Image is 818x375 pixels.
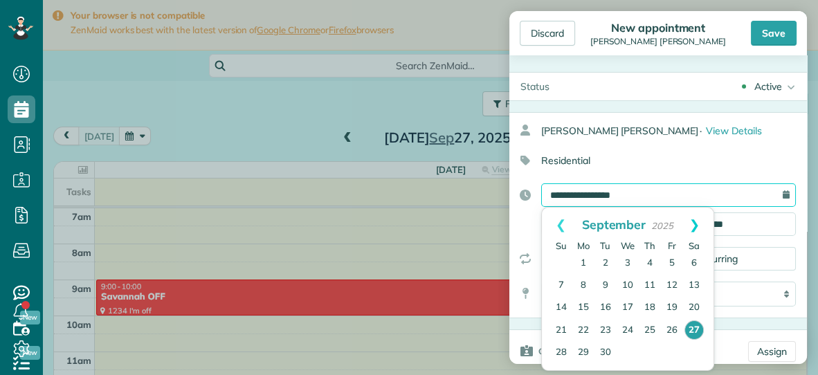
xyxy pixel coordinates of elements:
a: 22 [572,320,594,342]
a: 4 [639,253,661,275]
a: 1 [572,253,594,275]
span: Wednesday [621,240,635,251]
span: · [700,125,702,137]
a: Next [675,208,714,242]
a: 26 [661,320,683,342]
div: Active [754,80,782,93]
a: 16 [594,297,617,319]
a: 21 [550,320,572,342]
a: 9 [594,275,617,297]
a: 14 [550,297,572,319]
span: Friday [668,240,676,251]
div: Status [509,73,561,100]
span: Recurring [696,253,738,265]
div: Discard [520,21,575,46]
a: 13 [683,275,705,297]
a: 18 [639,297,661,319]
a: 7 [550,275,572,297]
a: Prev [542,208,580,242]
span: 2025 [651,220,673,231]
a: 5 [661,253,683,275]
a: 2 [594,253,617,275]
a: 3 [617,253,639,275]
div: [PERSON_NAME] [PERSON_NAME] [541,118,807,143]
div: Residential [509,149,796,172]
a: 28 [550,342,572,364]
span: Tuesday [600,240,610,251]
a: 24 [617,320,639,342]
a: 29 [572,342,594,364]
a: 19 [661,297,683,319]
span: View Details [706,125,762,137]
a: 23 [594,320,617,342]
h3: Cleaners [538,330,588,372]
a: Assign [748,341,796,362]
a: 20 [683,297,705,319]
a: 15 [572,297,594,319]
a: 27 [684,320,704,340]
span: Saturday [689,240,700,251]
a: 30 [594,342,617,364]
div: [PERSON_NAME] [PERSON_NAME] [586,37,730,46]
a: 25 [639,320,661,342]
span: September [582,217,646,232]
span: Monday [577,240,590,251]
span: Thursday [644,240,655,251]
a: 11 [639,275,661,297]
span: Sunday [556,240,567,251]
div: Save [751,21,797,46]
a: 12 [661,275,683,297]
a: 10 [617,275,639,297]
a: 8 [572,275,594,297]
a: 17 [617,297,639,319]
div: New appointment [586,21,730,35]
a: 6 [683,253,705,275]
